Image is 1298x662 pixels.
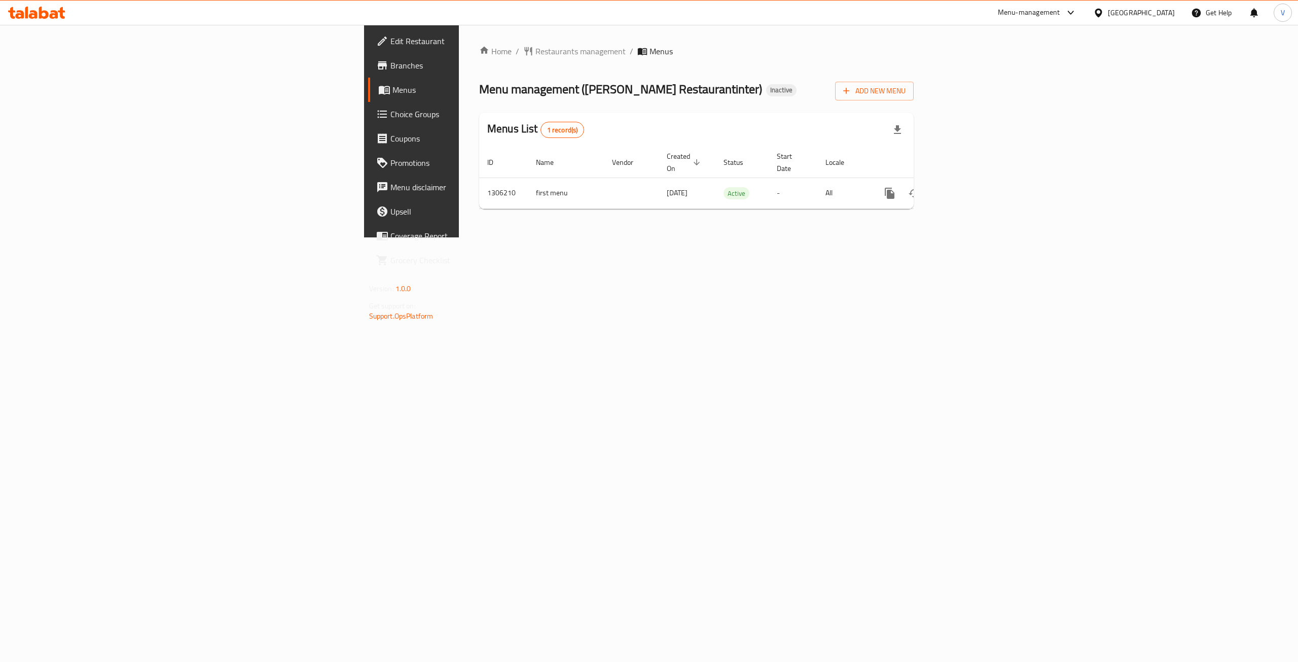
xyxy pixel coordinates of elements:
th: Actions [870,147,983,178]
a: Menus [368,78,581,102]
button: Add New Menu [835,82,914,100]
span: 1.0.0 [395,282,411,295]
div: Inactive [766,84,797,96]
span: Menus [392,84,573,96]
span: Menu management ( [PERSON_NAME] Restaurantinter ) [479,78,762,100]
span: Promotions [390,157,573,169]
h2: Menus List [487,121,584,138]
span: Add New Menu [843,85,906,97]
a: Menu disclaimer [368,175,581,199]
span: V [1281,7,1285,18]
span: Upsell [390,205,573,218]
span: [DATE] [667,186,688,199]
button: more [878,181,902,205]
div: Menu-management [998,7,1060,19]
span: Name [536,156,567,168]
span: Coverage Report [390,230,573,242]
span: Branches [390,59,573,72]
span: Vendor [612,156,646,168]
span: Grocery Checklist [390,254,573,266]
span: Coupons [390,132,573,145]
span: Locale [825,156,857,168]
a: Choice Groups [368,102,581,126]
span: 1 record(s) [541,125,584,135]
div: Active [724,187,749,199]
span: Menu disclaimer [390,181,573,193]
span: Start Date [777,150,805,175]
a: Coverage Report [368,224,581,248]
td: - [769,178,817,208]
span: Created On [667,150,703,175]
span: Get support on: [369,299,416,312]
li: / [630,45,633,57]
span: Inactive [766,86,797,94]
span: Menus [650,45,673,57]
span: Choice Groups [390,108,573,120]
nav: breadcrumb [479,45,914,57]
button: Change Status [902,181,926,205]
a: Upsell [368,199,581,224]
div: Total records count [540,122,585,138]
span: Edit Restaurant [390,35,573,47]
a: Branches [368,53,581,78]
div: Export file [885,118,910,142]
span: ID [487,156,507,168]
span: Active [724,188,749,199]
a: Promotions [368,151,581,175]
span: Version: [369,282,394,295]
a: Coupons [368,126,581,151]
td: All [817,178,870,208]
a: Support.OpsPlatform [369,309,434,323]
table: enhanced table [479,147,983,209]
div: [GEOGRAPHIC_DATA] [1108,7,1175,18]
span: Status [724,156,756,168]
a: Edit Restaurant [368,29,581,53]
a: Grocery Checklist [368,248,581,272]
